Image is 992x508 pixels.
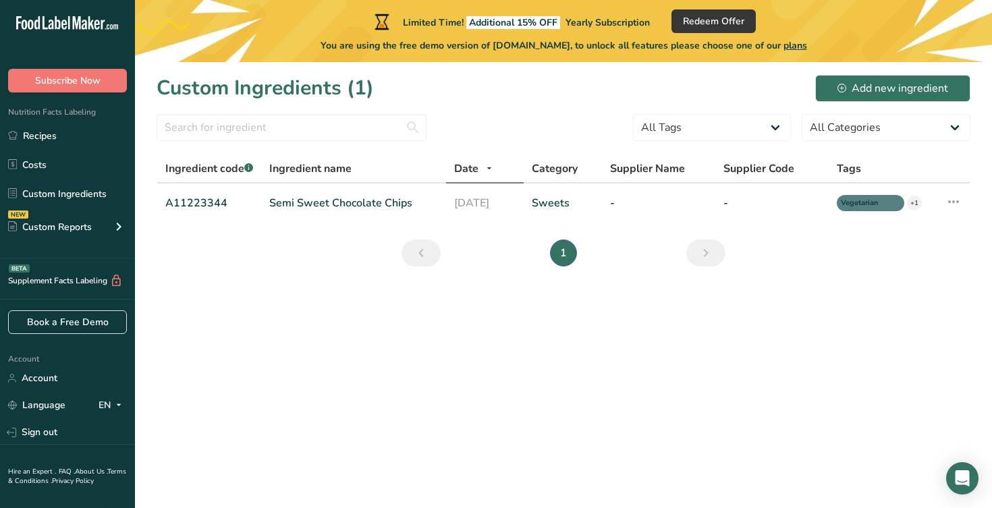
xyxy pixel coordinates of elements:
span: Subscribe Now [35,74,101,88]
a: Hire an Expert . [8,467,56,476]
a: A11223344 [165,195,253,211]
button: Redeem Offer [671,9,756,33]
span: Tags [837,161,861,177]
div: Custom Reports [8,220,92,234]
a: [DATE] [454,195,515,211]
span: You are using the free demo version of [DOMAIN_NAME], to unlock all features please choose one of... [321,38,807,53]
span: Category [532,161,578,177]
a: About Us . [75,467,107,476]
div: +1 [907,196,922,210]
span: plans [783,39,807,52]
a: Terms & Conditions . [8,467,126,486]
a: - [723,195,821,211]
button: Add new ingredient [815,75,970,102]
a: Next [686,239,725,266]
div: Limited Time! [372,13,650,30]
span: Vegetarian [841,198,888,209]
input: Search for ingredient [157,114,426,141]
a: Sweets [532,195,595,211]
div: EN [99,397,127,414]
span: Ingredient name [269,161,352,177]
div: NEW [8,210,28,219]
span: Ingredient code [165,161,253,176]
span: Supplier Name [610,161,685,177]
span: Additional 15% OFF [466,16,560,29]
a: - [610,195,707,211]
h1: Custom Ingredients (1) [157,73,374,103]
span: Date [454,161,478,177]
a: Privacy Policy [52,476,94,486]
a: FAQ . [59,467,75,476]
span: Yearly Subscription [566,16,650,29]
div: Open Intercom Messenger [946,462,979,495]
a: Book a Free Demo [8,310,127,334]
a: Semi Sweet Chocolate Chips [269,195,438,211]
a: Language [8,393,65,417]
button: Subscribe Now [8,69,127,92]
span: Redeem Offer [683,14,744,28]
span: Supplier Code [723,161,794,177]
div: BETA [9,264,30,273]
a: Previous [402,239,441,266]
div: Add new ingredient [837,80,948,96]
